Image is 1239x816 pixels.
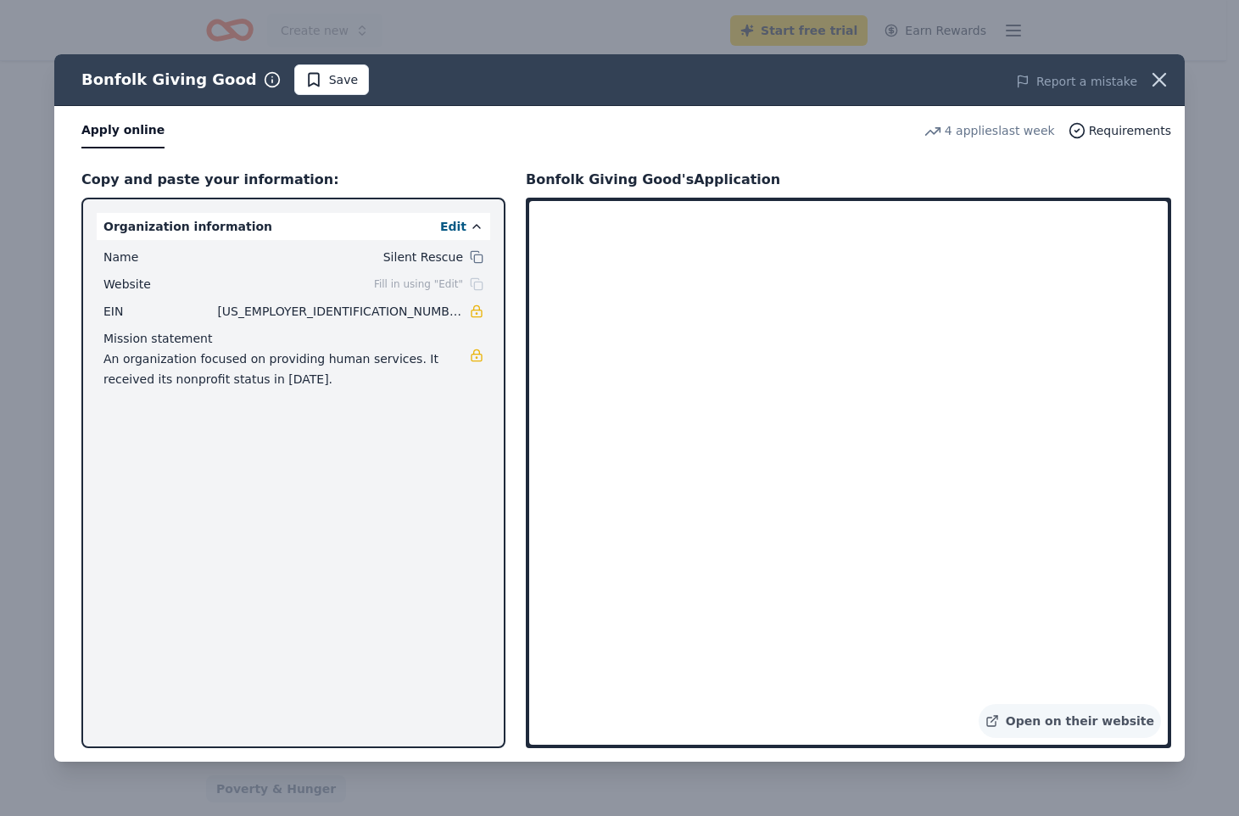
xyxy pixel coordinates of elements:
div: Mission statement [103,328,483,349]
div: Bonfolk Giving Good [81,66,257,93]
a: Open on their website [979,704,1161,738]
div: Bonfolk Giving Good's Application [526,169,780,191]
button: Requirements [1069,120,1171,141]
span: Save [329,70,358,90]
span: [US_EMPLOYER_IDENTIFICATION_NUMBER] [217,301,463,321]
span: An organization focused on providing human services. It received its nonprofit status in [DATE]. [103,349,470,389]
button: Report a mistake [1016,71,1137,92]
div: Copy and paste your information: [81,169,505,191]
span: Fill in using "Edit" [374,277,463,291]
span: EIN [103,301,217,321]
button: Save [294,64,369,95]
button: Apply online [81,113,165,148]
div: 4 applies last week [924,120,1055,141]
span: Name [103,247,217,267]
button: Edit [440,216,466,237]
span: Silent Rescue [217,247,463,267]
span: Website [103,274,217,294]
span: Requirements [1089,120,1171,141]
div: Organization information [97,213,490,240]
